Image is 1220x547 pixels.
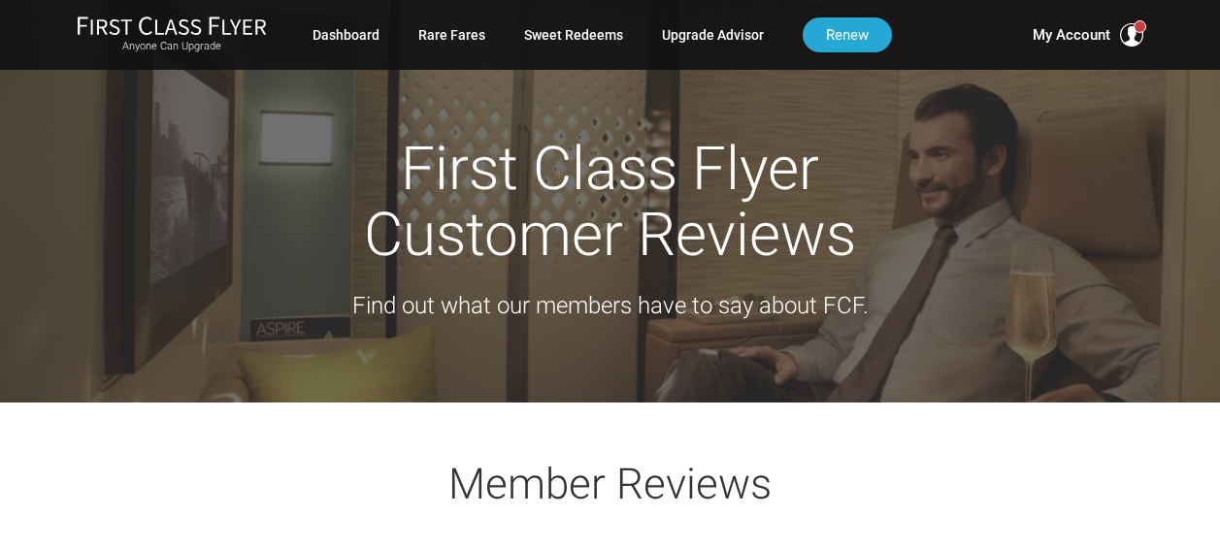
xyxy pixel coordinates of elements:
[448,459,772,509] span: Member Reviews
[803,17,892,52] a: Renew
[662,17,764,52] a: Upgrade Advisor
[364,133,856,270] span: First Class Flyer Customer Reviews
[77,40,267,53] small: Anyone Can Upgrade
[313,17,379,52] a: Dashboard
[1033,23,1143,47] button: My Account
[77,16,267,36] img: First Class Flyer
[62,287,1159,324] p: Find out what our members have to say about FCF.
[524,17,623,52] a: Sweet Redeems
[77,16,267,54] a: First Class FlyerAnyone Can Upgrade
[418,17,485,52] a: Rare Fares
[1033,23,1110,47] span: My Account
